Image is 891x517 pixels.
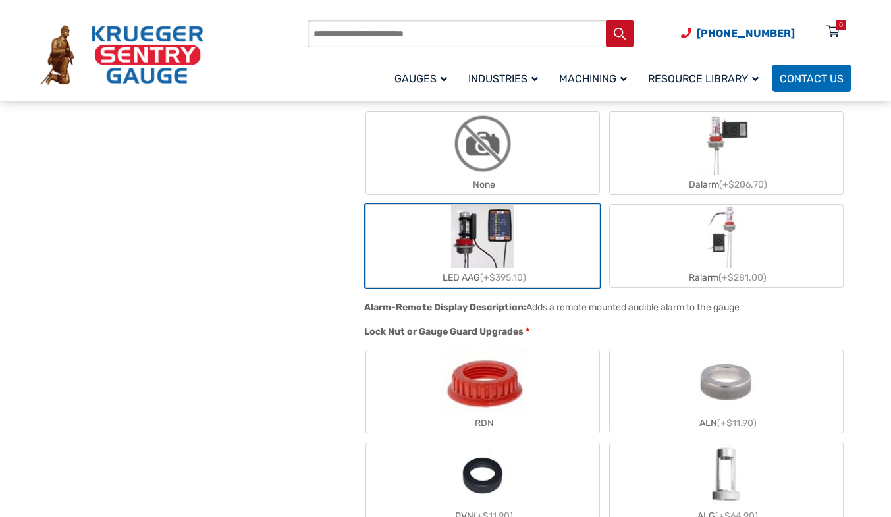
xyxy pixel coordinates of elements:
div: Adds a remote mounted audible alarm to the gauge [526,302,740,313]
span: Contact Us [780,72,844,85]
div: None [366,175,599,194]
div: RDN [366,414,599,433]
div: LED AAG [366,268,599,287]
span: (+$11.90) [717,418,757,429]
label: LED AAG [366,205,599,287]
span: (+$281.00) [718,272,767,283]
a: Resource Library [640,63,772,94]
span: Alarm-Remote Display Description: [364,302,526,313]
label: None [366,112,599,194]
abbr: required [526,325,529,339]
div: Dalarm [610,175,843,194]
label: Dalarm [610,112,843,194]
label: ALN [610,350,843,433]
a: Industries [460,63,551,94]
label: Ralarm [610,205,843,287]
a: Gauges [387,63,460,94]
a: Machining [551,63,640,94]
span: (+$395.10) [480,272,526,283]
a: Phone Number (920) 434-8860 [681,25,795,41]
div: Ralarm [610,268,843,287]
a: Contact Us [772,65,851,92]
label: RDN [366,350,599,433]
span: Machining [559,72,627,85]
span: Lock Nut or Gauge Guard Upgrades [364,326,524,337]
span: Resource Library [648,72,759,85]
div: ALN [610,414,843,433]
img: Krueger Sentry Gauge [40,25,203,86]
span: Gauges [394,72,447,85]
span: (+$206.70) [719,179,767,190]
span: [PHONE_NUMBER] [697,27,795,40]
div: 0 [839,20,843,30]
span: Industries [468,72,538,85]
